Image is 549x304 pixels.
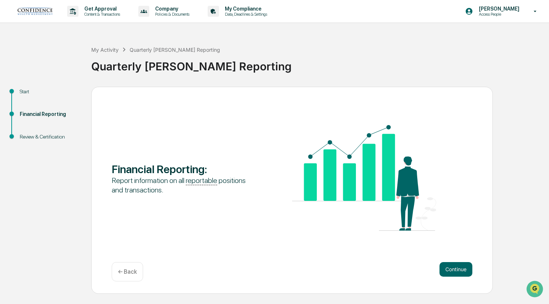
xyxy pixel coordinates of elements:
p: Access People [473,12,523,17]
div: We're available if you need us! [25,63,92,69]
div: 🖐️ [7,92,13,98]
p: Content & Transactions [78,12,124,17]
u: reportable [186,176,217,185]
span: Pylon [73,123,88,129]
p: My Compliance [219,6,271,12]
div: Start new chat [25,55,120,63]
img: Financial Reporting [292,125,436,231]
p: How can we help? [7,15,133,27]
span: Preclearance [15,91,47,99]
div: 🗄️ [53,92,59,98]
div: Report information on all positions and transactions. [112,176,256,195]
div: Start [20,88,80,96]
img: 1746055101610-c473b297-6a78-478c-a979-82029cc54cd1 [7,55,20,69]
img: logo [18,8,53,15]
span: Data Lookup [15,105,46,113]
div: Quarterly [PERSON_NAME] Reporting [130,47,220,53]
div: Quarterly [PERSON_NAME] Reporting [91,54,545,73]
div: Financial Reporting [20,110,80,118]
p: Get Approval [78,6,124,12]
button: Start new chat [124,58,133,66]
p: Data, Deadlines & Settings [219,12,271,17]
a: 🗄️Attestations [50,89,93,102]
span: Attestations [60,91,91,99]
a: 🔎Data Lookup [4,102,49,116]
button: Continue [439,262,472,277]
p: ← Back [118,268,137,275]
iframe: Open customer support [526,280,545,300]
div: 🔎 [7,106,13,112]
div: My Activity [91,47,119,53]
a: Powered byPylon [51,123,88,129]
div: Financial Reporting : [112,163,256,176]
a: 🖐️Preclearance [4,89,50,102]
div: Review & Certification [20,133,80,141]
p: Policies & Documents [149,12,193,17]
p: Company [149,6,193,12]
p: [PERSON_NAME] [473,6,523,12]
